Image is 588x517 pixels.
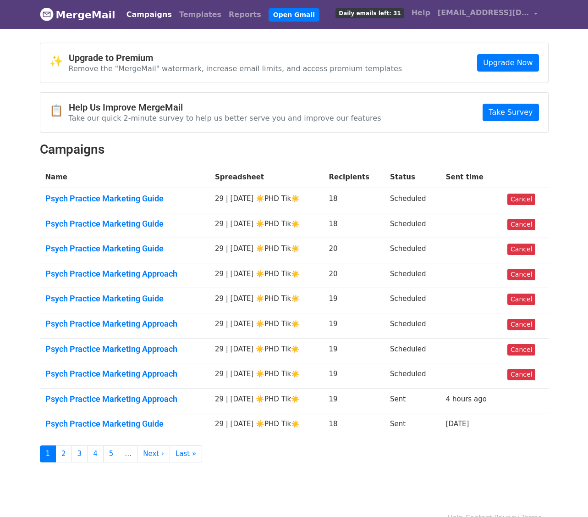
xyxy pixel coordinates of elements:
[483,104,539,121] a: Take Survey
[385,363,440,389] td: Scheduled
[176,6,225,24] a: Templates
[323,363,385,389] td: 19
[385,167,440,188] th: Status
[385,188,440,213] td: Scheduled
[45,369,204,379] a: Psych Practice Marketing Approach
[385,288,440,313] td: Scheduled
[45,219,204,229] a: Psych Practice Marketing Guide
[40,445,56,462] a: 1
[123,6,176,24] a: Campaigns
[440,167,502,188] th: Sent time
[507,344,535,356] a: Cancel
[209,338,324,363] td: 29 | [DATE] ☀️PHD Tik☀️
[209,313,324,339] td: 29 | [DATE] ☀️PHD Tik☀️
[45,194,204,204] a: Psych Practice Marketing Guide
[507,194,535,205] a: Cancel
[69,64,402,73] p: Remove the "MergeMail" watermark, increase email limits, and access premium templates
[225,6,265,24] a: Reports
[40,142,549,157] h2: Campaigns
[323,338,385,363] td: 19
[209,288,324,313] td: 29 | [DATE] ☀️PHD Tik☀️
[507,244,535,255] a: Cancel
[385,313,440,339] td: Scheduled
[385,238,440,263] td: Scheduled
[69,52,402,63] h4: Upgrade to Premium
[269,8,319,22] a: Open Gmail
[40,7,54,21] img: MergeMail logo
[103,445,120,462] a: 5
[323,213,385,238] td: 18
[507,219,535,230] a: Cancel
[385,263,440,288] td: Scheduled
[323,167,385,188] th: Recipients
[71,445,88,462] a: 3
[323,313,385,339] td: 19
[40,5,115,24] a: MergeMail
[49,104,69,117] span: 📋
[69,102,381,113] h4: Help Us Improve MergeMail
[323,288,385,313] td: 19
[69,113,381,123] p: Take our quick 2-minute survey to help us better serve you and improve our features
[209,188,324,213] td: 29 | [DATE] ☀️PHD Tik☀️
[408,4,434,22] a: Help
[323,188,385,213] td: 18
[335,8,404,18] span: Daily emails left: 31
[323,238,385,263] td: 20
[507,269,535,280] a: Cancel
[40,167,209,188] th: Name
[477,54,539,72] a: Upgrade Now
[209,213,324,238] td: 29 | [DATE] ☀️PHD Tik☀️
[507,294,535,305] a: Cancel
[209,263,324,288] td: 29 | [DATE] ☀️PHD Tik☀️
[323,388,385,413] td: 19
[438,7,529,18] span: [EMAIL_ADDRESS][DOMAIN_NAME]
[507,319,535,330] a: Cancel
[209,388,324,413] td: 29 | [DATE] ☀️PHD Tik☀️
[385,213,440,238] td: Scheduled
[45,244,204,254] a: Psych Practice Marketing Guide
[209,167,324,188] th: Spreadsheet
[45,319,204,329] a: Psych Practice Marketing Approach
[385,338,440,363] td: Scheduled
[49,55,69,68] span: ✨
[323,413,385,438] td: 18
[507,369,535,380] a: Cancel
[434,4,541,25] a: [EMAIL_ADDRESS][DOMAIN_NAME]
[446,420,469,428] a: [DATE]
[446,395,487,403] a: 4 hours ago
[45,344,204,354] a: Psych Practice Marketing Approach
[323,263,385,288] td: 20
[385,388,440,413] td: Sent
[45,294,204,304] a: Psych Practice Marketing Guide
[55,445,72,462] a: 2
[209,238,324,263] td: 29 | [DATE] ☀️PHD Tik☀️
[45,419,204,429] a: Psych Practice Marketing Guide
[45,394,204,404] a: Psych Practice Marketing Approach
[170,445,202,462] a: Last »
[45,269,204,279] a: Psych Practice Marketing Approach
[209,363,324,389] td: 29 | [DATE] ☀️PHD Tik☀️
[209,413,324,438] td: 29 | [DATE] ☀️PHD Tik☀️
[385,413,440,438] td: Sent
[87,445,104,462] a: 4
[137,445,170,462] a: Next ›
[332,4,407,22] a: Daily emails left: 31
